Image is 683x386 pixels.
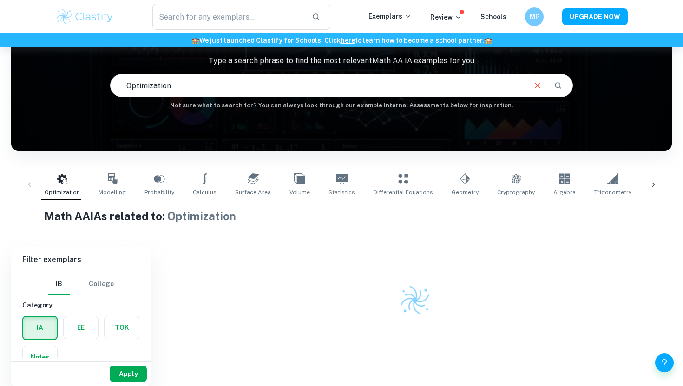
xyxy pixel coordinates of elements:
[497,188,535,196] span: Cryptography
[480,13,506,20] a: Schools
[2,35,681,46] h6: We just launched Clastify for Schools. Click to learn how to become a school partner.
[525,7,544,26] button: MP
[594,188,631,196] span: Trigonometry
[22,300,139,310] h6: Category
[23,346,57,368] button: Notes
[45,188,80,196] span: Optimization
[655,353,674,372] button: Help and Feedback
[452,188,479,196] span: Geometry
[430,12,462,22] p: Review
[105,316,139,339] button: TOK
[562,8,628,25] button: UPGRADE NOW
[152,4,304,30] input: Search for any exemplars...
[11,101,672,110] h6: Not sure what to search for? You can always look through our example Internal Assessments below f...
[55,7,114,26] img: Clastify logo
[398,283,433,318] img: Clastify logo
[144,188,174,196] span: Probability
[374,188,433,196] span: Differential Equations
[529,12,540,22] h6: MP
[484,37,492,44] span: 🏫
[289,188,310,196] span: Volume
[167,209,236,222] span: Optimization
[89,273,114,295] button: College
[529,77,546,94] button: Clear
[11,55,672,66] p: Type a search phrase to find the most relevant Math AA IA examples for you
[235,188,271,196] span: Surface Area
[550,78,566,93] button: Search
[99,188,126,196] span: Modelling
[553,188,576,196] span: Algebra
[328,188,355,196] span: Statistics
[368,11,412,21] p: Exemplars
[341,37,355,44] a: here
[44,208,639,224] h1: Math AA IAs related to:
[191,37,199,44] span: 🏫
[11,247,151,273] h6: Filter exemplars
[23,317,57,339] button: IA
[193,188,217,196] span: Calculus
[64,316,98,339] button: EE
[48,273,70,295] button: IB
[111,72,525,98] input: E.g. modelling a logo, player arrangements, shape of an egg...
[48,273,114,295] div: Filter type choice
[110,366,147,382] button: Apply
